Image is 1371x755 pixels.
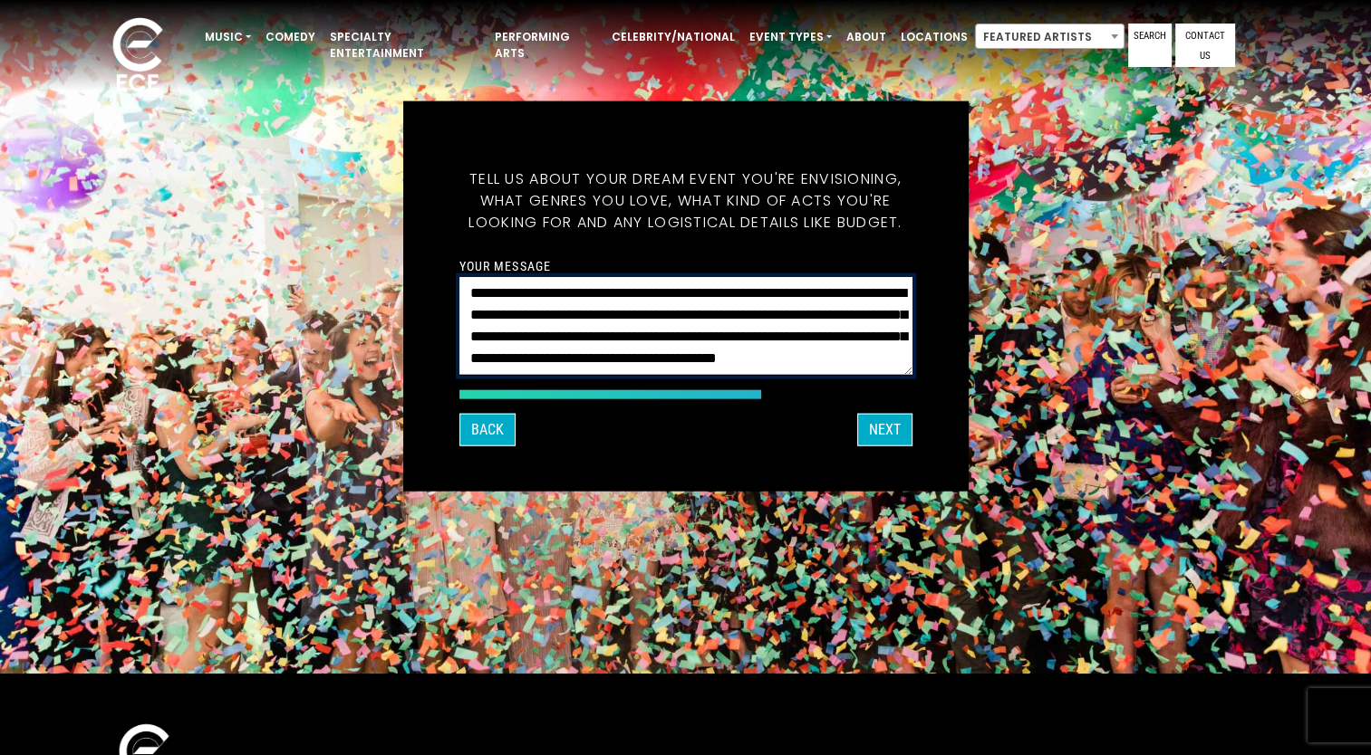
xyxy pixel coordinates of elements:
[92,13,183,100] img: ece_new_logo_whitev2-1.png
[258,22,323,53] a: Comedy
[1128,24,1172,67] a: Search
[976,24,1124,50] span: Featured Artists
[198,22,258,53] a: Music
[893,22,975,53] a: Locations
[839,22,893,53] a: About
[604,22,742,53] a: Celebrity/National
[459,258,551,274] label: Your message
[323,22,488,69] a: Specialty Entertainment
[1175,24,1235,67] a: Contact Us
[488,22,604,69] a: Performing Arts
[459,413,516,445] button: Back
[742,22,839,53] a: Event Types
[975,24,1125,49] span: Featured Artists
[857,413,912,445] button: Next
[459,147,912,255] h5: Tell us about your dream event you're envisioning, what genres you love, what kind of acts you're...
